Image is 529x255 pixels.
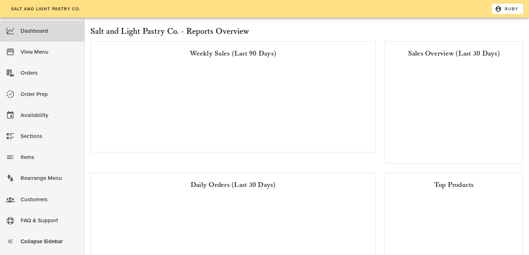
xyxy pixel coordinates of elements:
div: Orders [21,67,79,79]
div: Sales Overview (Last 30 Days) [391,47,517,59]
div: Daily Orders (Last 30 Days) [97,179,370,191]
div: View Menu [21,46,79,58]
div: FAQ & Support [21,215,79,227]
span: Ruby [496,6,518,12]
div: Availability [21,109,79,121]
div: Items [21,151,79,163]
div: Dashboard [21,25,79,37]
div: Rearrange Menu [21,172,79,184]
h2: Salt and Light Pastry Co. - Reports Overview [90,25,523,38]
div: Order Prep [21,88,79,100]
a: Salt and Light Pastry Co. [6,4,85,14]
div: Sections [21,130,79,142]
div: Customers [21,194,79,206]
button: Ruby [492,4,523,14]
div: Weekly Sales (Last 90 Days) [97,47,370,59]
span: Salt and Light Pastry Co. [10,6,80,11]
div: Top Products [391,179,517,191]
div: Collapse Sidebar [21,235,79,248]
